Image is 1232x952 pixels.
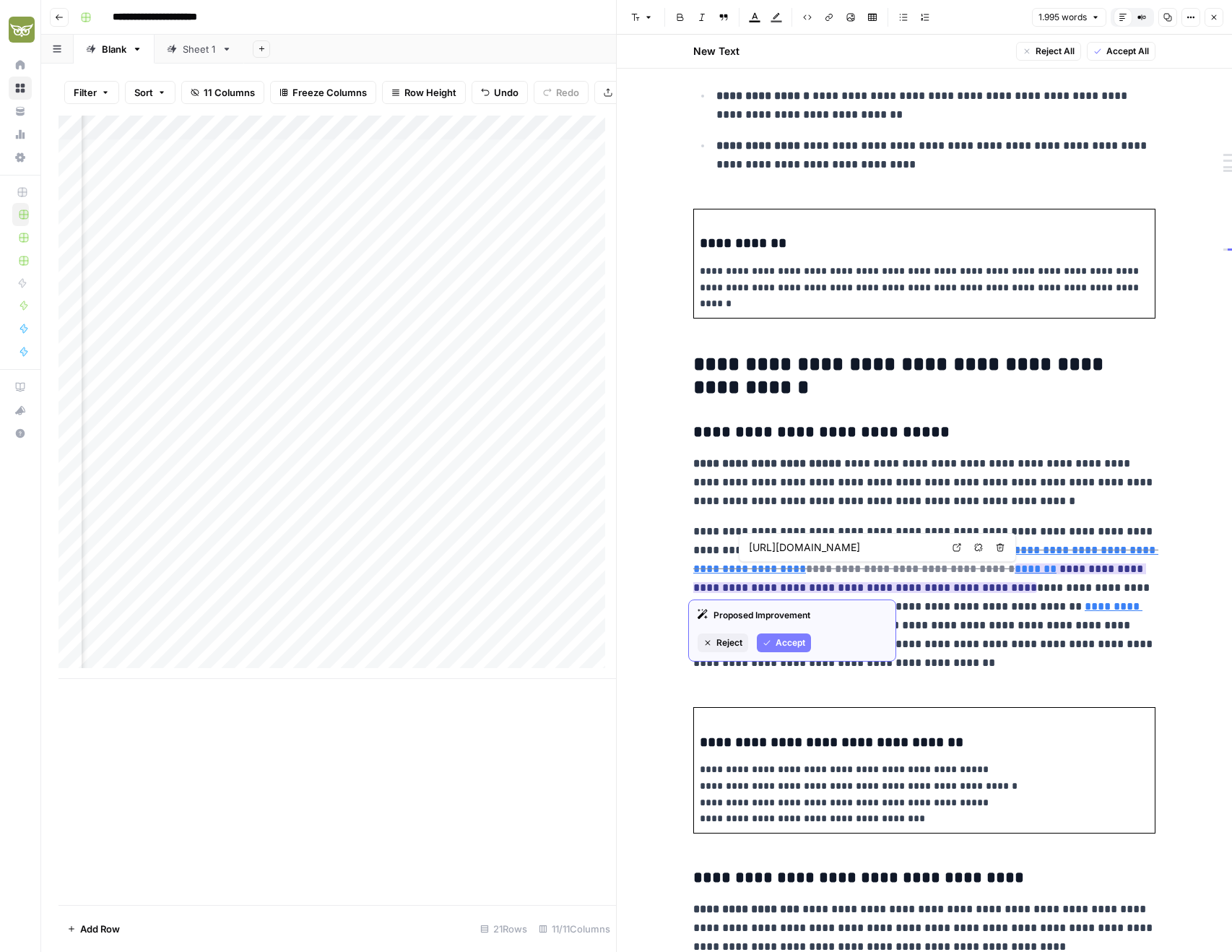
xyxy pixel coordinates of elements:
[693,44,739,59] h2: New Text
[474,917,533,940] div: 21 Rows
[9,17,35,43] img: Evergreen Media Logo
[204,85,255,100] span: 11 Columns
[404,85,456,100] span: Row Height
[1016,42,1081,61] button: Reject All
[125,81,175,104] button: Sort
[698,609,887,622] div: Proposed Improvement
[9,399,32,422] button: What's new?
[74,35,155,64] a: Blank
[1106,45,1149,58] span: Accept All
[1032,8,1106,27] button: 1.995 words
[9,399,31,421] div: What's new?
[181,81,264,104] button: 11 Columns
[9,422,32,445] button: Help + Support
[776,636,805,649] span: Accept
[58,917,129,940] button: Add Row
[9,77,32,100] a: Browse
[102,42,126,56] div: Blank
[382,81,466,104] button: Row Height
[134,85,153,100] span: Sort
[9,12,32,48] button: Workspace: Evergreen Media
[80,922,120,936] span: Add Row
[9,100,32,123] a: Your Data
[1038,11,1087,24] span: 1.995 words
[494,85,519,100] span: Undo
[9,146,32,169] a: Settings
[64,81,119,104] button: Filter
[74,85,97,100] span: Filter
[292,85,367,100] span: Freeze Columns
[556,85,579,100] span: Redo
[757,633,811,652] button: Accept
[9,53,32,77] a: Home
[183,42,216,56] div: Sheet 1
[1087,42,1155,61] button: Accept All
[155,35,244,64] a: Sheet 1
[698,633,748,652] button: Reject
[534,81,589,104] button: Redo
[9,123,32,146] a: Usage
[1036,45,1075,58] span: Reject All
[9,376,32,399] a: AirOps Academy
[270,81,376,104] button: Freeze Columns
[533,917,616,940] div: 11/11 Columns
[472,81,528,104] button: Undo
[716,636,742,649] span: Reject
